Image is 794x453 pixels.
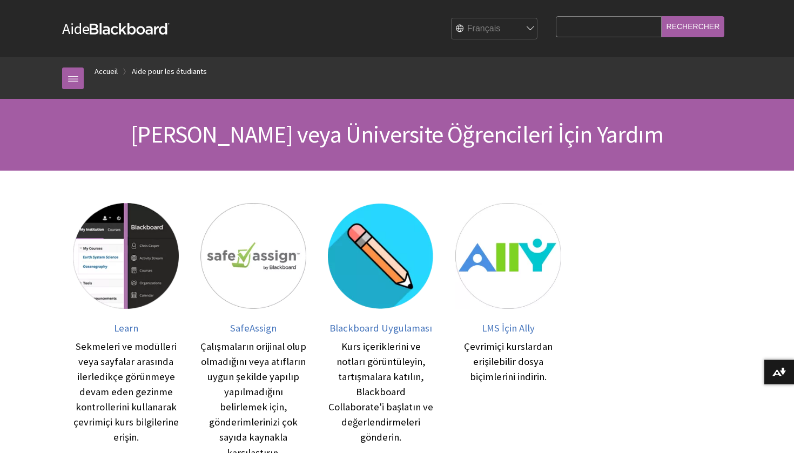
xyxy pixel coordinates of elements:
select: Site Language Selector [452,18,538,40]
div: Kurs içeriklerini ve notları görüntüleyin, tartışmalara katılın, Blackboard Collaborate'i başlatı... [328,339,434,445]
span: LMS İçin Ally [482,322,535,334]
span: Learn [114,322,138,334]
a: AideBlackboard [62,19,170,38]
a: Accueil [95,65,118,78]
strong: Blackboard [90,23,170,35]
span: [PERSON_NAME] veya Üniversite Öğrencileri İçin Yardım [131,119,663,149]
span: SafeAssign [230,322,277,334]
span: Blackboard Uygulaması [329,322,432,334]
div: Sekmeleri ve modülleri veya sayfalar arasında ilerledikçe görünmeye devam eden gezinme kontroller... [73,339,179,445]
img: Blackboard Uygulaması [328,203,434,309]
img: Learn [73,203,179,309]
input: Rechercher [662,16,725,37]
a: Aide pour les étudiants [132,65,207,78]
img: SafeAssign [200,203,306,309]
img: LMS İçin Ally [455,203,561,309]
div: Çevrimiçi kurslardan erişilebilir dosya biçimlerini indirin. [455,339,561,384]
